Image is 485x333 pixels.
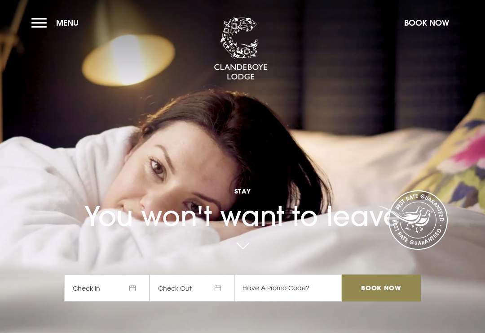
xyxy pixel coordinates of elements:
input: Have A Promo Code? [235,274,342,301]
img: Clandeboye Lodge [214,18,268,81]
button: Book Now [400,13,454,32]
span: Check In [64,274,150,301]
button: Menu [31,13,83,32]
span: Stay [64,187,421,195]
span: Check Out [150,274,235,301]
h1: You won't want to leave [64,165,421,232]
span: Menu [56,18,79,28]
input: Book Now [342,274,421,301]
